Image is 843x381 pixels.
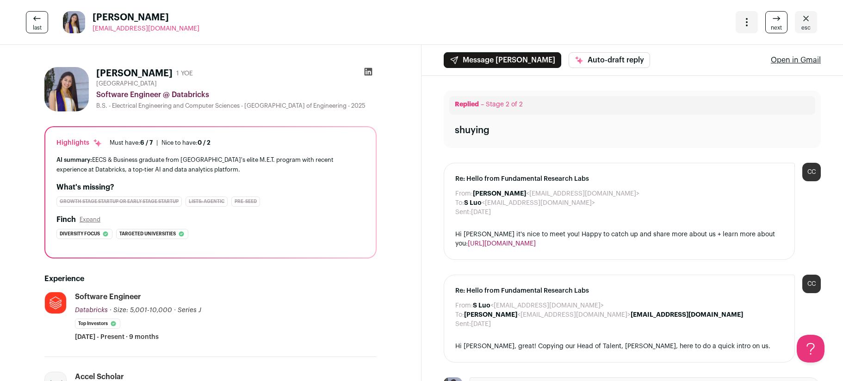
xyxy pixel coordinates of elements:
[473,302,490,309] b: S Luo
[771,24,782,31] span: next
[93,24,199,33] a: [EMAIL_ADDRESS][DOMAIN_NAME]
[444,52,561,68] button: Message [PERSON_NAME]
[26,11,48,33] a: last
[455,230,783,248] div: Hi [PERSON_NAME] it's nice to meet you! Happy to catch up and share more about us + learn more ab...
[110,307,172,313] span: · Size: 5,001-10,000
[140,140,153,146] span: 6 / 7
[60,229,100,239] span: Diversity focus
[471,208,491,217] dd: [DATE]
[56,182,365,193] h2: What's missing?
[464,312,517,318] b: [PERSON_NAME]
[110,139,153,147] div: Must have:
[75,307,108,313] span: Databricks
[481,101,484,108] span: –
[75,332,159,342] span: [DATE] - Present · 9 months
[801,24,811,31] span: esc
[75,292,141,302] div: Software Engineer
[33,24,42,31] span: last
[471,320,491,329] dd: [DATE]
[455,198,464,208] dt: To:
[765,11,787,33] a: next
[96,89,377,100] div: Software Engineer @ Databricks
[771,55,821,66] a: Open in Gmail
[455,342,783,351] div: Hi [PERSON_NAME], great! Copying our Head of Talent, [PERSON_NAME], here to do a quick intro on us.
[63,11,85,33] img: 139a3a45892537399a74fc7a06247a601bbcbcd3dbd4404138e7ac1b91ffcf8b.jpg
[56,197,182,207] div: Growth Stage Startup or Early Stage Startup
[56,138,102,147] div: Highlights
[56,157,92,163] span: AI summary:
[198,140,211,146] span: 0 / 2
[473,189,639,198] dd: <[EMAIL_ADDRESS][DOMAIN_NAME]>
[464,200,482,206] b: S Luo
[468,240,536,247] a: [URL][DOMAIN_NAME]
[96,67,173,80] h1: [PERSON_NAME]
[797,335,824,363] iframe: Help Scout Beacon - Open
[802,275,821,293] div: CC
[119,229,176,239] span: Targeted universities
[455,174,783,184] span: Re: Hello from Fundamental Research Labs
[231,197,260,207] div: Pre-seed
[93,25,199,32] span: [EMAIL_ADDRESS][DOMAIN_NAME]
[464,198,595,208] dd: <[EMAIL_ADDRESS][DOMAIN_NAME]>
[473,301,604,310] dd: <[EMAIL_ADDRESS][DOMAIN_NAME]>
[455,208,471,217] dt: Sent:
[736,11,758,33] button: Open dropdown
[178,307,201,313] span: Series J
[44,67,89,111] img: 139a3a45892537399a74fc7a06247a601bbcbcd3dbd4404138e7ac1b91ffcf8b.jpg
[455,320,471,329] dt: Sent:
[174,306,176,315] span: ·
[161,139,211,147] div: Nice to have:
[80,216,100,223] button: Expand
[569,52,650,68] button: Auto-draft reply
[56,155,365,174] div: EECS & Business graduate from [GEOGRAPHIC_DATA]'s elite M.E.T. program with recent experience at ...
[631,312,743,318] b: [EMAIL_ADDRESS][DOMAIN_NAME]
[455,101,479,108] span: Replied
[56,214,76,225] h2: Finch
[186,197,228,207] div: Lists: Agentic
[45,292,66,313] img: 2627820df5a5fb83b9bfcd24ab9d88b0f4a9007dcda8bd07e2cf2d932c69b857.jpg
[93,11,199,24] span: [PERSON_NAME]
[455,310,464,320] dt: To:
[455,301,473,310] dt: From:
[96,80,157,87] span: [GEOGRAPHIC_DATA]
[464,310,743,320] dd: <[EMAIL_ADDRESS][DOMAIN_NAME]>
[455,286,783,295] span: Re: Hello from Fundamental Research Labs
[96,102,377,110] div: B.S. - Electrical Engineering and Computer Sciences - [GEOGRAPHIC_DATA] of Engineering - 2025
[110,139,211,147] ul: |
[75,319,120,329] li: Top Investors
[486,101,523,108] span: Stage 2 of 2
[44,273,377,284] h2: Experience
[455,189,473,198] dt: From:
[176,69,193,78] div: 1 YOE
[802,163,821,181] div: CC
[473,190,526,197] b: [PERSON_NAME]
[795,11,817,33] a: Close
[455,124,490,137] div: shuying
